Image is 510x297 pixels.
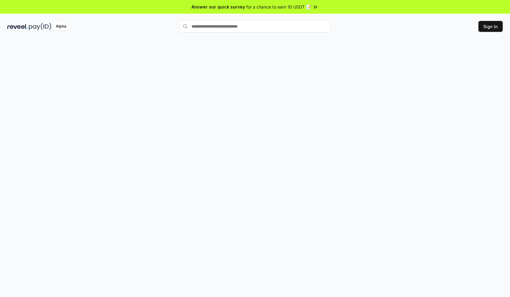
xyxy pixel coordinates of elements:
[7,23,28,30] img: reveel_dark
[478,21,503,32] button: Sign In
[53,23,70,30] div: Alpha
[192,4,245,10] span: Answer our quick survey
[246,4,311,10] span: for a chance to earn 10 USDT 📝
[29,23,51,30] img: pay_id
